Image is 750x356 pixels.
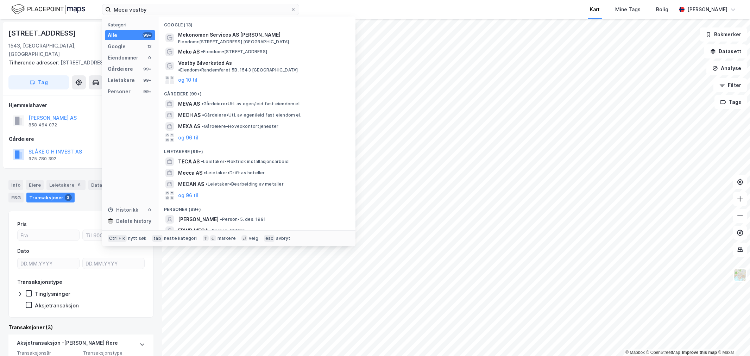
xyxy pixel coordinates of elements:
button: Tags [714,95,747,109]
div: Ctrl + k [108,235,127,242]
div: Aksjetransaksjon [35,302,79,309]
input: DD.MM.YYYY [83,258,144,269]
div: velg [249,236,258,241]
img: logo.f888ab2527a4732fd821a326f86c7f29.svg [11,3,85,15]
span: MECH AS [178,111,201,119]
span: Gårdeiere • Utl. av egen/leid fast eiendom el. [202,112,301,118]
div: Leietakere [108,76,135,85]
span: Gårdeiere • Hovedkontortjenester [202,124,278,129]
div: Personer [108,87,131,96]
div: 99+ [143,77,152,83]
span: • [202,112,204,118]
button: og 96 til [178,191,198,200]
div: 1543, [GEOGRAPHIC_DATA], [GEOGRAPHIC_DATA] [8,42,124,58]
span: • [201,49,203,54]
span: Leietaker • Drift av hoteller [204,170,265,176]
span: TECA AS [178,157,200,166]
span: Eiendom • Randemfaret 5B, 1543 [GEOGRAPHIC_DATA] [178,67,298,73]
span: • [178,67,180,73]
a: Mapbox [625,350,645,355]
input: DD.MM.YYYY [18,258,79,269]
a: Improve this map [682,350,717,355]
input: Søk på adresse, matrikkel, gårdeiere, leietakere eller personer [111,4,290,15]
iframe: Chat Widget [715,322,750,356]
button: og 96 til [178,133,198,142]
span: • [220,217,222,222]
div: 3 [65,194,72,201]
div: Google [108,42,126,51]
div: ESG [8,193,24,202]
button: Bokmerker [700,27,747,42]
span: • [202,124,204,129]
div: 858 464 072 [29,122,57,128]
div: Personer (99+) [158,201,355,214]
div: Eiere [26,180,44,190]
div: Gårdeiere (99+) [158,86,355,98]
div: Tinglysninger [35,291,70,297]
div: Gårdeiere [9,135,153,143]
span: Meko AS [178,48,200,56]
span: • [210,228,212,233]
span: Transaksjonsår [17,350,79,356]
div: 13 [147,44,152,49]
div: Hjemmelshaver [9,101,153,110]
span: MEVA AS [178,100,200,108]
div: Bolig [656,5,668,14]
div: Transaksjonstype [17,278,62,286]
div: 99+ [143,66,152,72]
span: Leietaker • Bearbeiding av metaller [206,181,284,187]
div: Info [8,180,23,190]
span: ERIND MECA [178,226,208,235]
div: avbryt [276,236,290,241]
span: Gårdeiere • Utl. av egen/leid fast eiendom el. [201,101,301,107]
div: Mine Tags [615,5,641,14]
div: 975 780 392 [29,156,56,162]
a: OpenStreetMap [646,350,680,355]
button: Tag [8,75,69,89]
span: Eiendom • [STREET_ADDRESS] [201,49,267,55]
div: Leietakere [46,180,86,190]
div: Leietakere (99+) [158,143,355,156]
div: Google (13) [158,17,355,29]
span: • [201,101,203,106]
div: 99+ [143,89,152,94]
div: [PERSON_NAME] [687,5,727,14]
input: Fra [18,230,79,241]
div: neste kategori [164,236,197,241]
div: Kart [590,5,600,14]
span: MEXA AS [178,122,200,131]
div: Datasett [88,180,115,190]
button: Filter [713,78,747,92]
div: 0 [147,55,152,61]
div: Gårdeiere [108,65,133,73]
div: nytt søk [128,236,147,241]
div: 99+ [143,32,152,38]
div: 0 [147,207,152,213]
input: Til 9000000 [83,230,144,241]
div: [STREET_ADDRESS] [8,27,77,39]
span: Tilhørende adresser: [8,60,61,65]
span: • [201,159,203,164]
div: Transaksjoner [26,193,75,202]
div: markere [218,236,236,241]
div: Kontrollprogram for chat [715,322,750,356]
div: tab [152,235,163,242]
img: Z [733,268,747,282]
span: MECAN AS [178,180,204,188]
span: Person • 5. des. 1991 [220,217,266,222]
div: Pris [17,220,27,229]
span: Vestby Bilverksted As [178,59,232,67]
span: Mecca AS [178,169,202,177]
div: Dato [17,247,29,255]
button: og 10 til [178,76,197,84]
div: Delete history [116,217,151,225]
span: • [206,181,208,187]
span: [PERSON_NAME] [178,215,219,224]
div: Transaksjoner (3) [8,323,153,332]
div: 6 [76,181,83,188]
div: Historikk [108,206,138,214]
span: Mekonomen Services AS [PERSON_NAME] [178,31,347,39]
span: Leietaker • Elektrisk installasjonsarbeid [201,159,289,164]
button: Analyse [706,61,747,75]
div: Kategori [108,22,155,27]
